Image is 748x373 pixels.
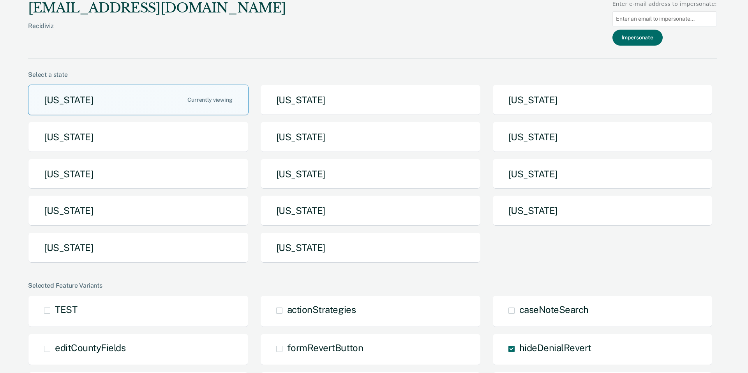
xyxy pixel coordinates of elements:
[28,232,249,263] button: [US_STATE]
[28,195,249,226] button: [US_STATE]
[612,11,717,27] input: Enter an email to impersonate...
[260,122,481,152] button: [US_STATE]
[287,342,363,353] span: formRevertButton
[519,304,589,315] span: caseNoteSearch
[492,195,713,226] button: [US_STATE]
[492,85,713,115] button: [US_STATE]
[28,22,286,42] div: Recidiviz
[28,159,249,189] button: [US_STATE]
[260,159,481,189] button: [US_STATE]
[28,71,717,78] div: Select a state
[28,122,249,152] button: [US_STATE]
[260,85,481,115] button: [US_STATE]
[519,342,591,353] span: hideDenialRevert
[55,342,125,353] span: editCountyFields
[287,304,356,315] span: actionStrategies
[55,304,77,315] span: TEST
[260,195,481,226] button: [US_STATE]
[612,30,663,46] button: Impersonate
[28,282,717,289] div: Selected Feature Variants
[28,85,249,115] button: [US_STATE]
[492,122,713,152] button: [US_STATE]
[260,232,481,263] button: [US_STATE]
[492,159,713,189] button: [US_STATE]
